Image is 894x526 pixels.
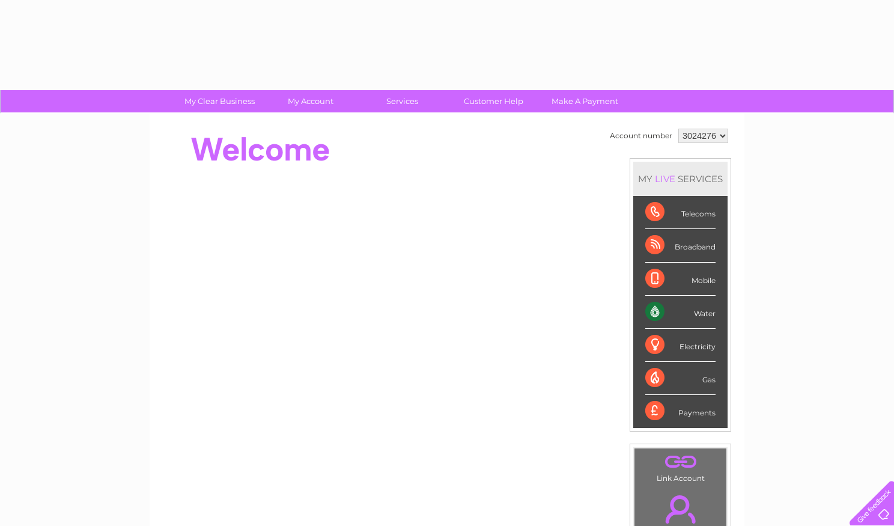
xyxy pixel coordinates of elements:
[633,162,728,196] div: MY SERVICES
[645,196,716,229] div: Telecoms
[645,296,716,329] div: Water
[637,451,723,472] a: .
[170,90,269,112] a: My Clear Business
[645,395,716,427] div: Payments
[645,229,716,262] div: Broadband
[353,90,452,112] a: Services
[607,126,675,146] td: Account number
[634,448,727,486] td: Link Account
[652,173,678,185] div: LIVE
[645,263,716,296] div: Mobile
[261,90,360,112] a: My Account
[444,90,543,112] a: Customer Help
[645,362,716,395] div: Gas
[645,329,716,362] div: Electricity
[535,90,634,112] a: Make A Payment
